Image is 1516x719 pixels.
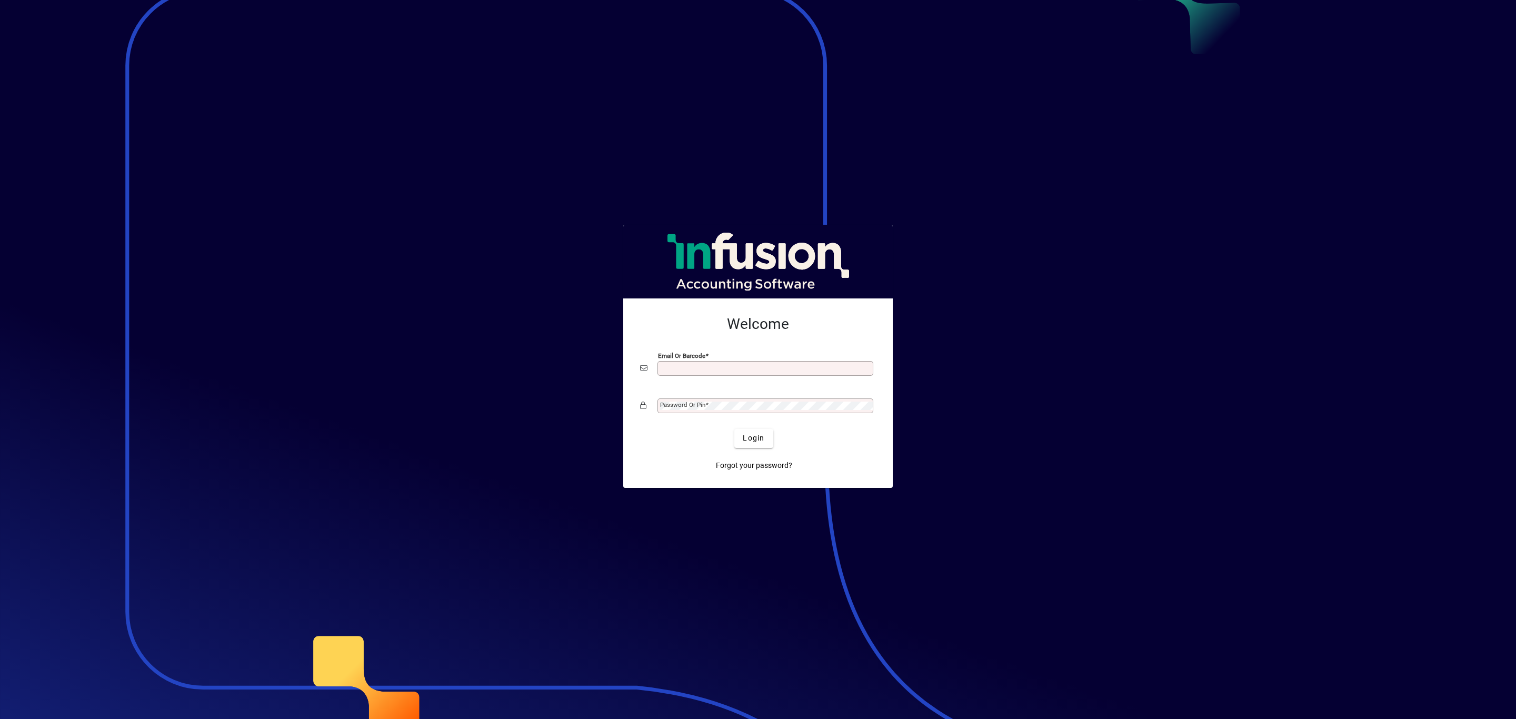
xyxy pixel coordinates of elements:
[712,456,796,475] a: Forgot your password?
[658,352,705,359] mat-label: Email or Barcode
[716,460,792,471] span: Forgot your password?
[734,429,773,448] button: Login
[640,315,876,333] h2: Welcome
[660,401,705,408] mat-label: Password or Pin
[743,433,764,444] span: Login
